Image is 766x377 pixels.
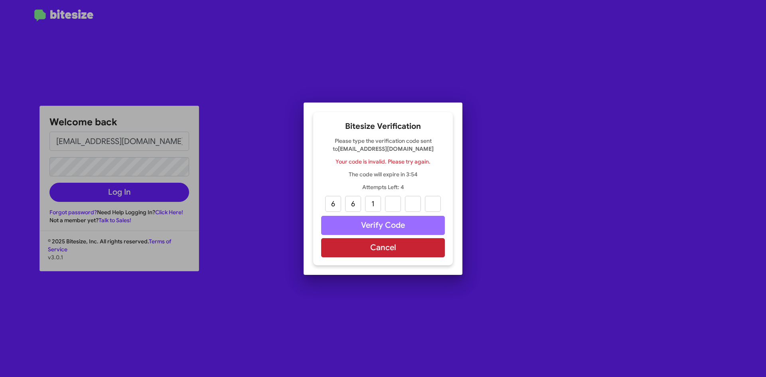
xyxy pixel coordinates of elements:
[321,216,445,235] button: Verify Code
[321,137,445,153] p: Please type the verification code sent to
[321,120,445,133] h2: Bitesize Verification
[338,145,434,152] strong: [EMAIL_ADDRESS][DOMAIN_NAME]
[321,158,445,166] p: Your code is invalid. Please try again.
[321,183,445,191] p: Attempts Left: 4
[321,170,445,178] p: The code will expire in 3:54
[321,238,445,257] button: Cancel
